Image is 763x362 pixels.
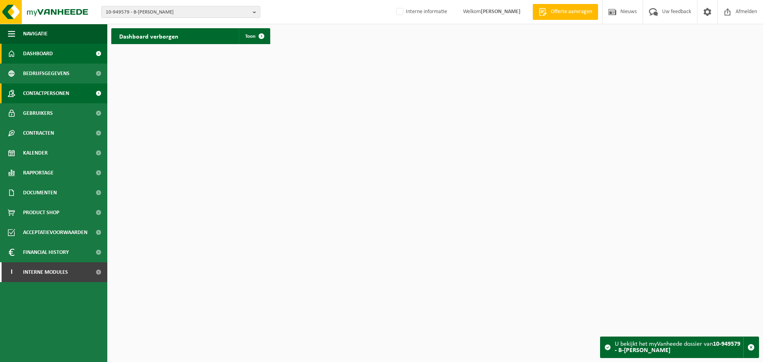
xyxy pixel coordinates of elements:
[395,6,447,18] label: Interne informatie
[23,44,53,64] span: Dashboard
[23,242,69,262] span: Financial History
[8,262,15,282] span: I
[23,203,59,223] span: Product Shop
[481,9,521,15] strong: [PERSON_NAME]
[23,123,54,143] span: Contracten
[533,4,598,20] a: Offerte aanvragen
[23,103,53,123] span: Gebruikers
[245,34,256,39] span: Toon
[615,337,743,358] div: U bekijkt het myVanheede dossier van
[23,223,87,242] span: Acceptatievoorwaarden
[23,183,57,203] span: Documenten
[111,28,186,44] h2: Dashboard verborgen
[106,6,250,18] span: 10-949579 - B-[PERSON_NAME]
[23,163,54,183] span: Rapportage
[615,341,740,354] strong: 10-949579 - B-[PERSON_NAME]
[101,6,260,18] button: 10-949579 - B-[PERSON_NAME]
[239,28,269,44] a: Toon
[23,143,48,163] span: Kalender
[23,24,48,44] span: Navigatie
[23,262,68,282] span: Interne modules
[23,83,69,103] span: Contactpersonen
[23,64,70,83] span: Bedrijfsgegevens
[549,8,594,16] span: Offerte aanvragen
